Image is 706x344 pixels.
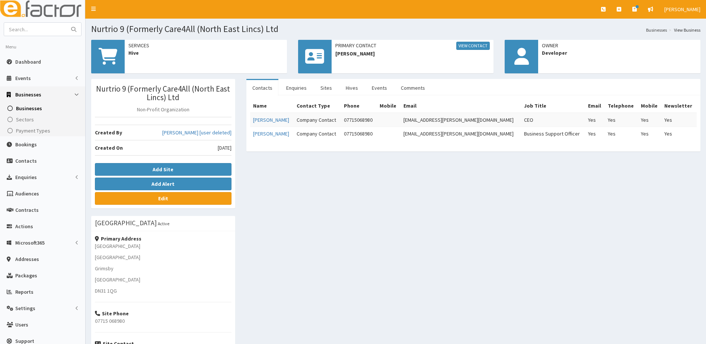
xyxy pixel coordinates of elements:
span: Addresses [15,256,39,262]
a: Contacts [246,80,278,96]
li: View Business [667,27,700,33]
td: 07715068980 [341,127,377,141]
a: Businesses [2,103,85,114]
th: Email [400,99,521,113]
a: Edit [95,192,231,205]
a: Events [366,80,393,96]
td: Company Contact [294,113,341,127]
span: Payment Types [16,127,50,134]
a: [PERSON_NAME] [user deleted] [162,129,231,136]
span: [PERSON_NAME] [664,6,700,13]
span: Businesses [16,105,42,112]
th: Newsletter [661,99,697,113]
td: CEO [521,113,585,127]
td: Yes [661,113,697,127]
span: Developer [542,49,697,57]
b: Add Alert [151,181,175,187]
span: [PERSON_NAME] [335,50,490,57]
span: Reports [15,289,33,295]
td: 07715068980 [341,113,377,127]
a: [PERSON_NAME] [253,130,289,137]
p: [GEOGRAPHIC_DATA] [95,254,231,261]
a: Payment Types [2,125,85,136]
h3: [GEOGRAPHIC_DATA] [95,220,157,226]
p: DN31 1QG [95,287,231,294]
button: Add Alert [95,178,231,190]
a: Sectors [2,114,85,125]
span: Businesses [15,91,41,98]
b: Add Site [153,166,173,173]
td: Yes [605,113,638,127]
td: Yes [638,127,661,141]
span: Primary Contact [335,42,490,50]
td: Company Contact [294,127,341,141]
td: Yes [605,127,638,141]
span: Users [15,321,28,328]
span: Owner [542,42,697,49]
a: Enquiries [280,80,313,96]
span: Audiences [15,190,39,197]
td: [EMAIL_ADDRESS][PERSON_NAME][DOMAIN_NAME] [400,127,521,141]
p: Grimsby [95,265,231,272]
th: Phone [341,99,377,113]
span: Packages [15,272,37,279]
a: Sites [314,80,338,96]
strong: Site Phone [95,310,129,317]
span: Settings [15,305,35,312]
b: Created On [95,144,123,151]
h1: Nurtrio 9 (Formerly Care4All (North East Lincs) Ltd [91,24,700,34]
span: [DATE] [218,144,231,152]
td: [EMAIL_ADDRESS][PERSON_NAME][DOMAIN_NAME] [400,113,521,127]
th: Telephone [605,99,638,113]
p: Non-Profit Organization [95,106,231,113]
td: Yes [585,113,605,127]
b: Created By [95,129,122,136]
span: Contacts [15,157,37,164]
span: Sectors [16,116,34,123]
td: Yes [638,113,661,127]
th: Mobile [377,99,400,113]
span: Services [128,42,283,49]
span: Hive [128,49,283,57]
span: Contracts [15,207,39,213]
span: Enquiries [15,174,37,181]
h3: Nurtrio 9 (Formerly Care4All (North East Lincs) Ltd [95,85,231,102]
span: Dashboard [15,58,41,65]
td: Yes [661,127,697,141]
a: Comments [395,80,431,96]
td: Yes [585,127,605,141]
input: Search... [4,23,67,36]
span: Events [15,75,31,82]
span: Bookings [15,141,37,148]
th: Name [250,99,294,113]
p: [GEOGRAPHIC_DATA] [95,276,231,283]
a: Hives [340,80,364,96]
th: Job Title [521,99,585,113]
b: Edit [158,195,168,202]
th: Email [585,99,605,113]
small: Active [158,221,169,226]
a: Businesses [646,27,667,33]
a: [PERSON_NAME] [253,117,289,123]
p: 07715 068980 [95,317,231,325]
strong: Primary Address [95,235,141,242]
p: [GEOGRAPHIC_DATA] [95,242,231,250]
a: View Contact [456,42,490,50]
th: Mobile [638,99,661,113]
th: Contact Type [294,99,341,113]
td: Business Support Officer [521,127,585,141]
span: Actions [15,223,33,230]
span: Microsoft365 [15,239,45,246]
